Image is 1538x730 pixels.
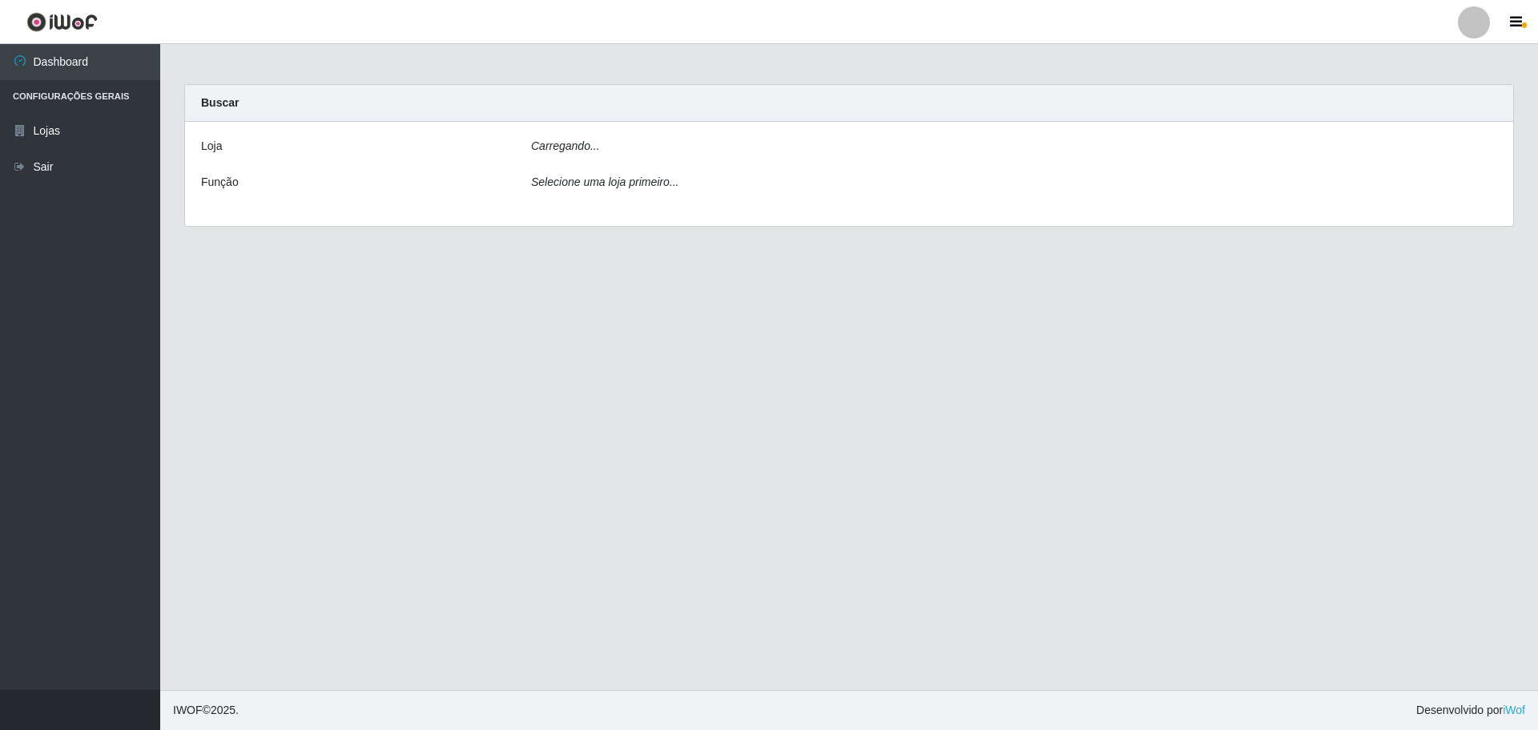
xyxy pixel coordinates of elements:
[531,139,600,152] i: Carregando...
[26,12,98,32] img: CoreUI Logo
[1416,702,1525,719] span: Desenvolvido por
[1503,704,1525,716] a: iWof
[201,96,239,109] strong: Buscar
[173,702,239,719] span: © 2025 .
[201,138,222,155] label: Loja
[201,174,239,191] label: Função
[173,704,203,716] span: IWOF
[531,175,678,188] i: Selecione uma loja primeiro...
